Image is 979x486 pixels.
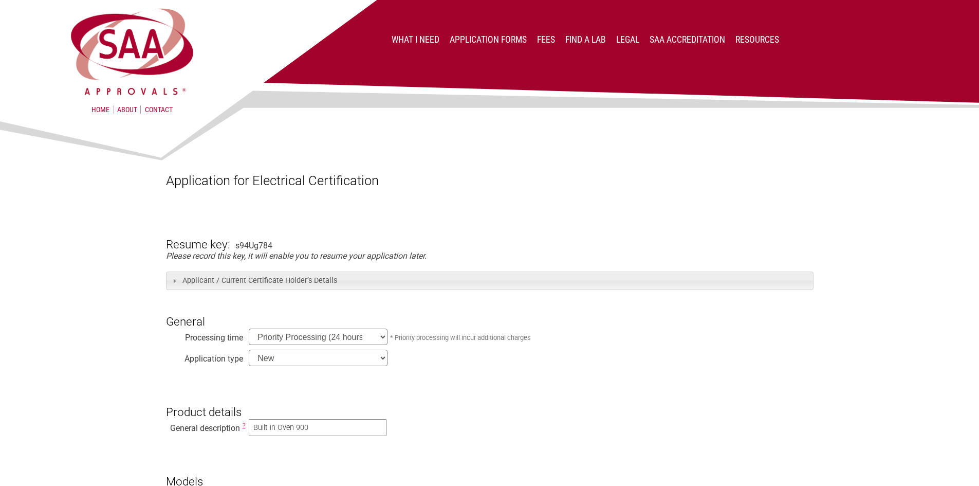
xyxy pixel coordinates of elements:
[166,272,814,290] h3: Applicant / Current Certificate Holder’s Details
[68,6,196,97] img: SAA Approvals
[735,34,779,45] a: Resources
[243,422,246,429] span: This is a description of the “type” of electrical equipment being more specific than the Regulato...
[392,34,439,45] a: What I Need
[166,351,243,362] div: Application type
[616,34,639,45] a: Legal
[166,330,243,340] div: Processing time
[166,251,427,261] em: Please record this key, it will enable you to resume your application later.
[166,221,230,251] h3: Resume key:
[166,388,814,419] h3: Product details
[166,173,814,188] h1: Application for Electrical Certification
[390,334,531,341] small: * Priority processing will incur additional charges
[537,34,555,45] a: Fees
[650,34,725,45] a: SAA Accreditation
[166,421,243,431] div: General description
[450,34,527,45] a: Application Forms
[145,105,173,114] a: Contact
[91,105,109,114] a: Home
[114,105,141,114] a: About
[235,241,272,250] div: s94Ug784
[166,298,814,329] h3: General
[565,34,606,45] a: Find a lab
